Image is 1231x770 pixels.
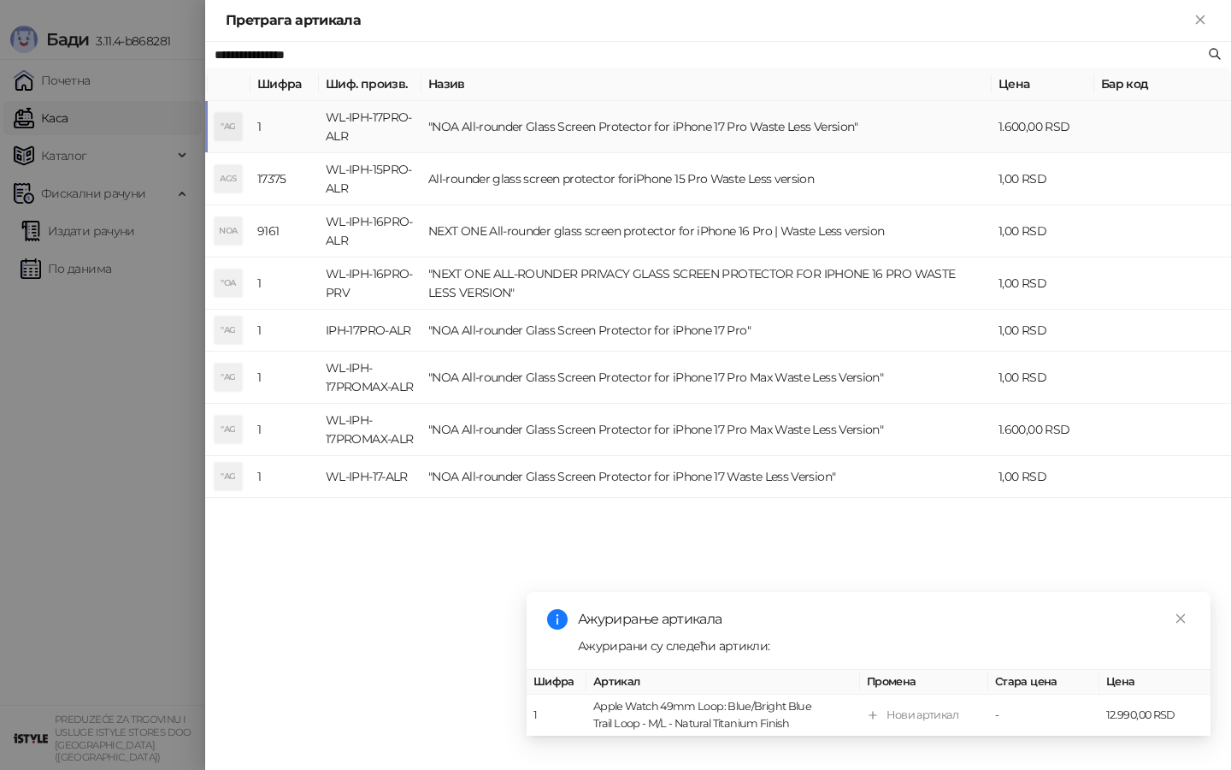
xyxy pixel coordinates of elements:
[1094,68,1231,101] th: Бар код
[860,670,988,695] th: Промена
[215,416,242,443] div: "AG
[215,463,242,490] div: "AG
[250,205,319,258] td: 9161
[250,352,319,404] td: 1
[578,637,1190,655] div: Ажурирани су следећи артикли:
[547,609,568,630] span: info-circle
[215,113,242,140] div: "AG
[1175,613,1187,625] span: close
[886,707,958,724] div: Нови артикал
[215,165,242,192] div: AGS
[578,609,1190,630] div: Ажурирање артикала
[421,153,992,205] td: All-rounder glass screen protector foriPhone 15 Pro Waste Less version
[988,670,1099,695] th: Стара цена
[421,404,992,456] td: "NOA All-rounder Glass Screen Protector for iPhone 17 Pro Max Waste Less Version"
[250,456,319,498] td: 1
[250,310,319,352] td: 1
[992,310,1094,352] td: 1,00 RSD
[992,404,1094,456] td: 1.600,00 RSD
[319,205,421,258] td: WL-IPH-16PRO- ALR
[421,352,992,404] td: "NOA All-rounder Glass Screen Protector for iPhone 17 Pro Max Waste Less Version"
[1171,609,1190,628] a: Close
[421,456,992,498] td: "NOA All-rounder Glass Screen Protector for iPhone 17 Waste Less Version"
[319,153,421,205] td: WL-IPH-15PRO-ALR
[319,258,421,310] td: WL-IPH-16PRO-PRV
[586,670,860,695] th: Артикал
[250,404,319,456] td: 1
[1099,670,1210,695] th: Цена
[226,10,1190,31] div: Претрага артикала
[988,695,1099,737] td: -
[527,670,586,695] th: Шифра
[215,217,242,245] div: NOA
[319,456,421,498] td: WL-IPH-17-ALR
[215,317,242,344] div: "AG
[250,153,319,205] td: 17375
[992,101,1094,153] td: 1.600,00 RSD
[421,101,992,153] td: "NOA All-rounder Glass Screen Protector for iPhone 17 Pro Waste Less Version"
[421,68,992,101] th: Назив
[992,456,1094,498] td: 1,00 RSD
[319,352,421,404] td: WL-IPH-17PROMAX-ALR
[319,404,421,456] td: WL-IPH-17PROMAX-ALR
[250,258,319,310] td: 1
[319,310,421,352] td: IPH-17PRO-ALR
[215,269,242,297] div: "OA
[992,352,1094,404] td: 1,00 RSD
[1099,695,1210,737] td: 12.990,00 RSD
[992,68,1094,101] th: Цена
[250,101,319,153] td: 1
[992,153,1094,205] td: 1,00 RSD
[992,258,1094,310] td: 1,00 RSD
[527,695,586,737] td: 1
[421,258,992,310] td: "NEXT ONE ALL-ROUNDER PRIVACY GLASS SCREEN PROTECTOR FOR IPHONE 16 PRO WASTE LESS VERSION"
[319,68,421,101] th: Шиф. произв.
[421,310,992,352] td: "NOA All-rounder Glass Screen Protector for iPhone 17 Pro"
[586,695,860,737] td: Apple Watch 49mm Loop: Blue/Bright Blue Trail Loop - M/L - Natural Titanium Finish
[319,101,421,153] td: WL-IPH-17PRO-ALR
[421,205,992,258] td: NEXT ONE All-rounder glass screen protector for iPhone 16 Pro | Waste Less version
[250,68,319,101] th: Шифра
[215,364,242,391] div: "AG
[1190,10,1210,31] button: Close
[992,205,1094,258] td: 1,00 RSD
